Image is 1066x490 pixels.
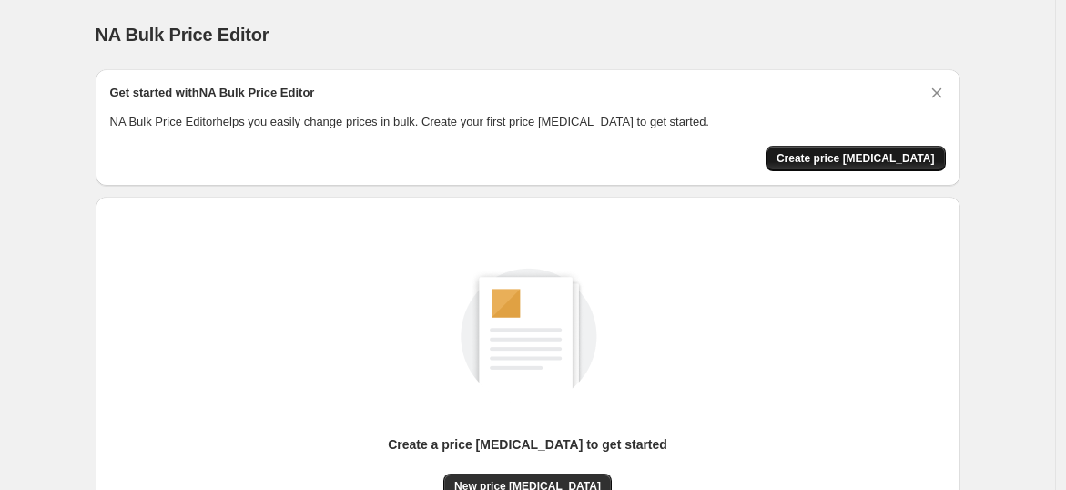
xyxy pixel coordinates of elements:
[388,435,667,454] p: Create a price [MEDICAL_DATA] to get started
[110,113,946,131] p: NA Bulk Price Editor helps you easily change prices in bulk. Create your first price [MEDICAL_DAT...
[928,84,946,102] button: Dismiss card
[110,84,315,102] h2: Get started with NA Bulk Price Editor
[777,151,935,166] span: Create price [MEDICAL_DATA]
[766,146,946,171] button: Create price change job
[96,25,269,45] span: NA Bulk Price Editor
